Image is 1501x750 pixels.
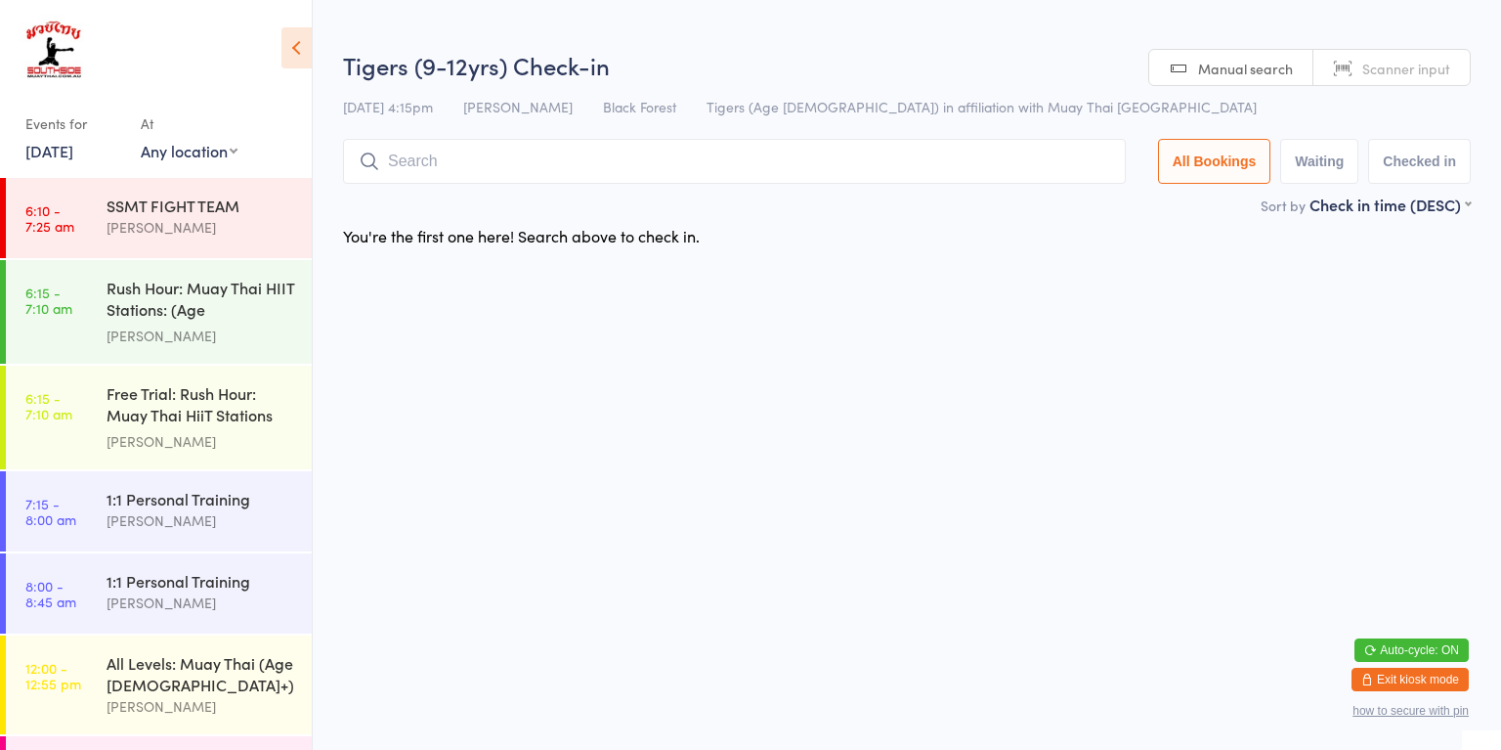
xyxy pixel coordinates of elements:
[1158,139,1271,184] button: All Bookings
[1351,668,1469,691] button: Exit kiosk mode
[463,97,573,116] span: [PERSON_NAME]
[1354,639,1469,662] button: Auto-cycle: ON
[141,108,237,140] div: At
[107,382,295,430] div: Free Trial: Rush Hour: Muay Thai HiiT Stations (ag...
[107,488,295,509] div: 1:1 Personal Training
[343,49,1471,81] h2: Tigers (9-12yrs) Check-in
[107,509,295,532] div: [PERSON_NAME]
[20,15,87,88] img: Southside Muay Thai & Fitness
[343,97,433,116] span: [DATE] 4:15pm
[107,430,295,453] div: [PERSON_NAME]
[107,277,295,325] div: Rush Hour: Muay Thai HIIT Stations: (Age [DEMOGRAPHIC_DATA]+)
[107,570,295,592] div: 1:1 Personal Training
[25,202,74,234] time: 6:10 - 7:25 am
[6,553,312,634] a: 8:00 -8:45 am1:1 Personal Training[PERSON_NAME]
[25,140,73,161] a: [DATE]
[25,578,76,609] time: 8:00 - 8:45 am
[707,97,1257,116] span: Tigers (Age [DEMOGRAPHIC_DATA]) in affiliation with Muay Thai [GEOGRAPHIC_DATA]
[603,97,676,116] span: Black Forest
[6,636,312,734] a: 12:00 -12:55 pmAll Levels: Muay Thai (Age [DEMOGRAPHIC_DATA]+)[PERSON_NAME]
[107,592,295,614] div: [PERSON_NAME]
[1352,704,1469,718] button: how to secure with pin
[6,366,312,469] a: 6:15 -7:10 amFree Trial: Rush Hour: Muay Thai HiiT Stations (ag...[PERSON_NAME]
[6,260,312,364] a: 6:15 -7:10 amRush Hour: Muay Thai HIIT Stations: (Age [DEMOGRAPHIC_DATA]+)[PERSON_NAME]
[6,471,312,551] a: 7:15 -8:00 am1:1 Personal Training[PERSON_NAME]
[25,285,72,316] time: 6:15 - 7:10 am
[1309,194,1471,215] div: Check in time (DESC)
[107,325,295,347] div: [PERSON_NAME]
[107,652,295,695] div: All Levels: Muay Thai (Age [DEMOGRAPHIC_DATA]+)
[107,216,295,239] div: [PERSON_NAME]
[1198,59,1293,78] span: Manual search
[25,390,72,421] time: 6:15 - 7:10 am
[1280,139,1358,184] button: Waiting
[25,108,121,140] div: Events for
[107,195,295,216] div: SSMT FIGHT TEAM
[141,140,237,161] div: Any location
[1368,139,1471,184] button: Checked in
[25,496,76,527] time: 7:15 - 8:00 am
[343,225,700,246] div: You're the first one here! Search above to check in.
[1362,59,1450,78] span: Scanner input
[343,139,1126,184] input: Search
[25,660,81,691] time: 12:00 - 12:55 pm
[1261,196,1306,215] label: Sort by
[107,695,295,718] div: [PERSON_NAME]
[6,178,312,258] a: 6:10 -7:25 amSSMT FIGHT TEAM[PERSON_NAME]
